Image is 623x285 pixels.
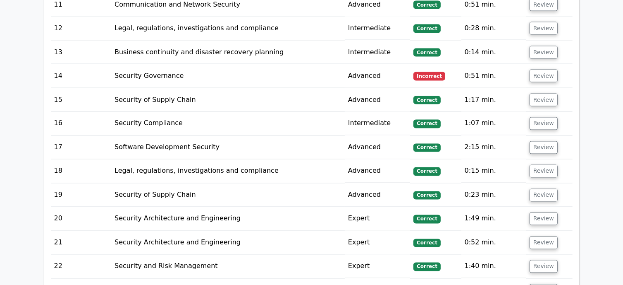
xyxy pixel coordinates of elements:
[461,41,526,64] td: 0:14 min.
[530,94,558,106] button: Review
[345,88,410,112] td: Advanced
[413,263,440,271] span: Correct
[530,141,558,154] button: Review
[345,64,410,88] td: Advanced
[111,41,345,64] td: Business continuity and disaster recovery planning
[530,213,558,225] button: Review
[111,231,345,255] td: Security Architecture and Engineering
[51,112,112,135] td: 16
[413,24,440,33] span: Correct
[111,159,345,183] td: Legal, regulations, investigations and compliance
[345,231,410,255] td: Expert
[530,260,558,273] button: Review
[530,22,558,35] button: Review
[111,112,345,135] td: Security Compliance
[530,70,558,82] button: Review
[461,255,526,278] td: 1:40 min.
[461,159,526,183] td: 0:15 min.
[345,136,410,159] td: Advanced
[413,72,445,80] span: Incorrect
[345,41,410,64] td: Intermediate
[345,255,410,278] td: Expert
[461,231,526,255] td: 0:52 min.
[51,255,112,278] td: 22
[530,46,558,59] button: Review
[461,136,526,159] td: 2:15 min.
[111,88,345,112] td: Security of Supply Chain
[530,165,558,178] button: Review
[51,17,112,40] td: 12
[345,17,410,40] td: Intermediate
[413,1,440,9] span: Correct
[413,191,440,200] span: Correct
[461,88,526,112] td: 1:17 min.
[51,41,112,64] td: 13
[461,184,526,207] td: 0:23 min.
[51,88,112,112] td: 15
[461,112,526,135] td: 1:07 min.
[111,207,345,231] td: Security Architecture and Engineering
[413,239,440,247] span: Correct
[461,17,526,40] td: 0:28 min.
[51,231,112,255] td: 21
[51,136,112,159] td: 17
[530,237,558,249] button: Review
[111,255,345,278] td: Security and Risk Management
[345,184,410,207] td: Advanced
[461,207,526,231] td: 1:49 min.
[111,136,345,159] td: Software Development Security
[413,96,440,104] span: Correct
[111,64,345,88] td: Security Governance
[111,17,345,40] td: Legal, regulations, investigations and compliance
[345,207,410,231] td: Expert
[345,159,410,183] td: Advanced
[413,144,440,152] span: Correct
[111,184,345,207] td: Security of Supply Chain
[51,159,112,183] td: 18
[345,112,410,135] td: Intermediate
[413,215,440,223] span: Correct
[413,167,440,176] span: Correct
[413,48,440,57] span: Correct
[461,64,526,88] td: 0:51 min.
[530,189,558,202] button: Review
[51,184,112,207] td: 19
[413,120,440,128] span: Correct
[530,117,558,130] button: Review
[51,64,112,88] td: 14
[51,207,112,231] td: 20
